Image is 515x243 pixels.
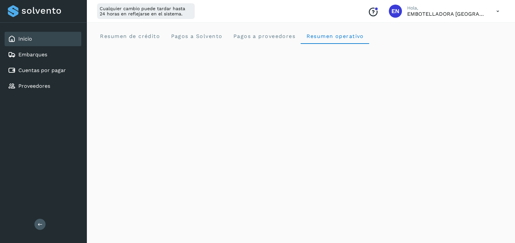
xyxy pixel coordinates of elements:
div: Cuentas por pagar [5,63,81,78]
div: Inicio [5,32,81,46]
div: Embarques [5,47,81,62]
span: Pagos a Solvento [170,33,222,39]
span: Pagos a proveedores [233,33,295,39]
span: Resumen de crédito [100,33,160,39]
a: Proveedores [18,83,50,89]
a: Inicio [18,36,32,42]
a: Embarques [18,51,47,58]
a: Cuentas por pagar [18,67,66,73]
div: Cualquier cambio puede tardar hasta 24 horas en reflejarse en el sistema. [97,3,195,19]
p: Hola, [407,5,486,11]
span: Resumen operativo [306,33,364,39]
div: Proveedores [5,79,81,93]
p: EMBOTELLADORA NIAGARA DE MEXICO [407,11,486,17]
